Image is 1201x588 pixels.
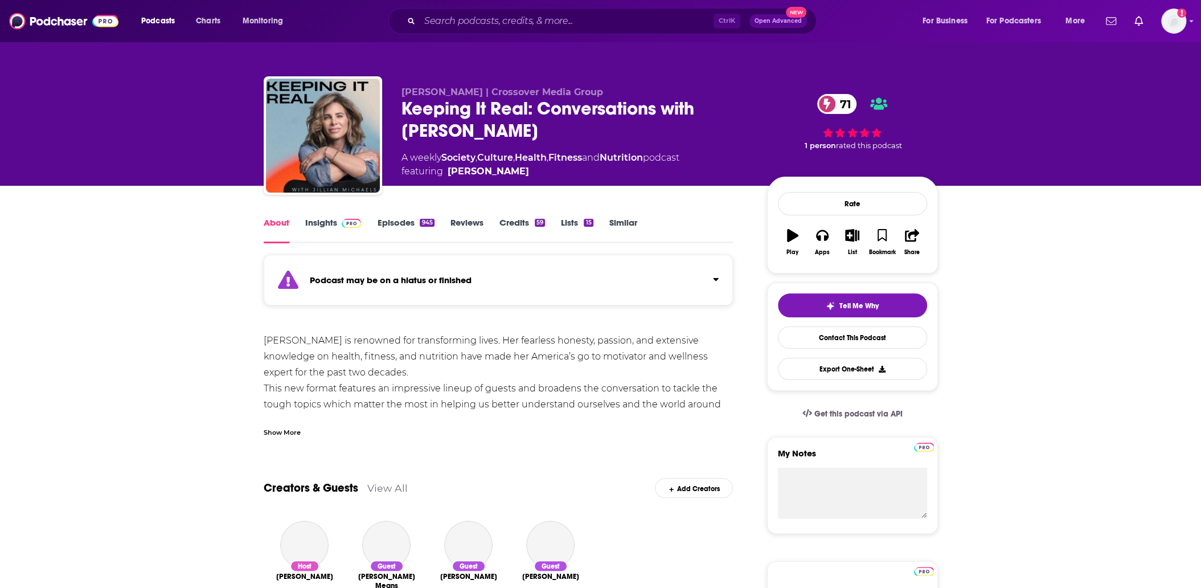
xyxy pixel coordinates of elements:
[266,79,380,193] img: Keeping It Real: Conversations with Jillian Michaels
[923,13,968,29] span: For Business
[904,249,920,256] div: Share
[243,13,283,29] span: Monitoring
[141,13,175,29] span: Podcasts
[1161,9,1186,34] span: Logged in as Ashley_Beenen
[786,7,806,18] span: New
[914,443,934,452] img: Podchaser Pro
[755,18,802,24] span: Open Advanced
[1065,13,1085,29] span: More
[986,13,1041,29] span: For Podcasters
[420,219,434,227] div: 945
[837,222,867,263] button: List
[450,217,483,243] a: Reviews
[370,560,404,572] div: Guest
[1177,9,1186,18] svg: Add a profile image
[276,572,333,581] a: Jillian Michaels
[535,219,545,227] div: 59
[914,565,934,576] a: Pro website
[401,165,679,178] span: featuring
[513,152,515,163] span: ,
[310,275,472,285] strong: Podcast may be on a hiatus or finished
[793,400,912,428] a: Get this podcast via API
[264,481,358,495] a: Creators & Guests
[305,217,362,243] a: InsightsPodchaser Pro
[441,152,476,163] a: Society
[440,572,497,581] span: [PERSON_NAME]
[778,448,927,468] label: My Notes
[778,326,927,349] a: Contact This Podcast
[399,8,827,34] div: Search podcasts, credits, & more...
[548,152,582,163] a: Fitness
[808,222,837,263] button: Apps
[264,262,733,305] section: Click to expand status details
[526,521,575,569] a: Dr. Sue Varma
[826,301,835,311] img: tell me why sparkle
[133,12,190,30] button: open menu
[290,560,319,572] div: Host
[609,217,637,243] a: Similar
[534,560,568,572] div: Guest
[778,222,808,263] button: Play
[805,141,836,150] span: 1 person
[235,12,298,30] button: open menu
[420,12,714,30] input: Search podcasts, credits, & more...
[401,151,679,178] div: A weekly podcast
[522,572,579,581] span: [PERSON_NAME]
[915,12,982,30] button: open menu
[1161,9,1186,34] img: User Profile
[522,572,579,581] a: Dr. Sue Varma
[264,217,289,243] a: About
[868,249,895,256] div: Bookmark
[817,94,857,114] a: 71
[476,152,477,163] span: ,
[979,12,1057,30] button: open menu
[914,567,934,576] img: Podchaser Pro
[499,217,545,243] a: Credits59
[600,152,643,163] a: Nutrition
[767,87,938,158] div: 71 1 personrated this podcast
[714,14,740,28] span: Ctrl K
[778,192,927,215] div: Rate
[1057,12,1099,30] button: open menu
[829,94,857,114] span: 71
[584,219,593,227] div: 15
[9,10,118,32] img: Podchaser - Follow, Share and Rate Podcasts
[1130,11,1147,31] a: Show notifications dropdown
[547,152,548,163] span: ,
[477,152,513,163] a: Culture
[448,165,529,178] a: Jillian Michaels
[276,572,333,581] span: [PERSON_NAME]
[836,141,902,150] span: rated this podcast
[440,572,497,581] a: Sasha Digiulian
[1161,9,1186,34] button: Show profile menu
[362,521,411,569] a: Calley Means
[867,222,897,263] button: Bookmark
[815,249,830,256] div: Apps
[778,358,927,380] button: Export One-Sheet
[280,521,329,569] a: Jillian Michaels
[196,13,220,29] span: Charts
[561,217,593,243] a: Lists15
[897,222,927,263] button: Share
[515,152,547,163] a: Health
[367,482,408,494] a: View All
[401,87,603,97] span: [PERSON_NAME] | Crossover Media Group
[814,409,902,419] span: Get this podcast via API
[582,152,600,163] span: and
[914,441,934,452] a: Pro website
[188,12,227,30] a: Charts
[444,521,493,569] a: Sasha Digiulian
[786,249,798,256] div: Play
[342,219,362,228] img: Podchaser Pro
[778,293,927,317] button: tell me why sparkleTell Me Why
[749,14,807,28] button: Open AdvancedNew
[377,217,434,243] a: Episodes945
[848,249,857,256] div: List
[452,560,486,572] div: Guest
[655,478,733,498] div: Add Creators
[839,301,879,311] span: Tell Me Why
[1101,11,1121,31] a: Show notifications dropdown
